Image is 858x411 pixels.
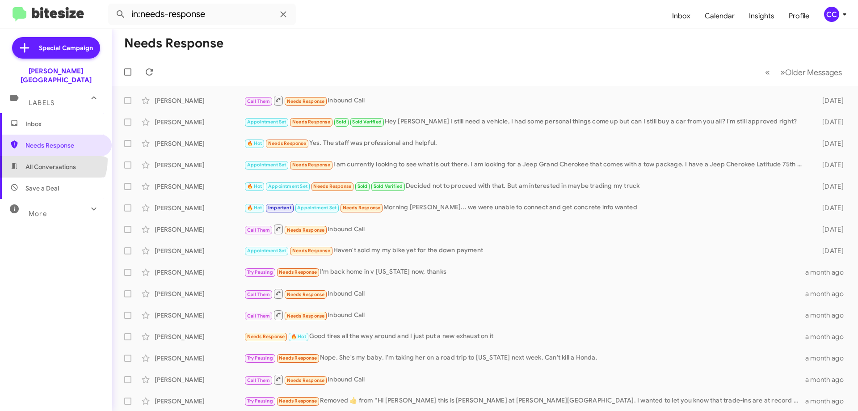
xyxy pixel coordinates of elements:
[808,118,851,127] div: [DATE]
[244,288,805,299] div: Inbound Call
[247,292,270,297] span: Call Them
[244,246,808,256] div: Haven't sold my my bike yet for the down payment
[25,119,101,128] span: Inbox
[247,248,286,254] span: Appointment Set
[25,184,59,193] span: Save a Deal
[808,96,851,105] div: [DATE]
[287,98,325,104] span: Needs Response
[808,203,851,212] div: [DATE]
[247,313,270,319] span: Call Them
[816,7,848,22] button: CC
[279,269,317,275] span: Needs Response
[287,377,325,383] span: Needs Response
[39,43,93,52] span: Special Campaign
[244,331,805,342] div: Good tires all the way around and I just put a new exhaust on it
[155,268,244,277] div: [PERSON_NAME]
[155,311,244,320] div: [PERSON_NAME]
[247,205,262,211] span: 🔥 Hot
[247,269,273,275] span: Try Pausing
[287,313,325,319] span: Needs Response
[155,375,244,384] div: [PERSON_NAME]
[374,183,403,189] span: Sold Verified
[805,311,851,320] div: a month ago
[155,96,244,105] div: [PERSON_NAME]
[297,205,336,211] span: Appointment Set
[357,183,368,189] span: Sold
[287,227,325,233] span: Needs Response
[808,182,851,191] div: [DATE]
[247,119,286,125] span: Appointment Set
[760,63,775,81] button: Previous
[155,161,244,169] div: [PERSON_NAME]
[244,396,805,406] div: Removed ‌👍‌ from “ Hi [PERSON_NAME] this is [PERSON_NAME] at [PERSON_NAME][GEOGRAPHIC_DATA]. I wa...
[808,161,851,169] div: [DATE]
[25,162,76,171] span: All Conversations
[244,117,808,127] div: Hey [PERSON_NAME] I still need a vehicle, I had some personal things come up but can I still buy ...
[782,3,816,29] a: Profile
[155,246,244,255] div: [PERSON_NAME]
[698,3,742,29] a: Calendar
[291,334,306,339] span: 🔥 Hot
[244,160,808,170] div: I am currently looking to see what is out there. I am looking for a Jeep Grand Cherokee that come...
[313,183,351,189] span: Needs Response
[155,354,244,363] div: [PERSON_NAME]
[12,37,100,59] a: Special Campaign
[336,119,346,125] span: Sold
[155,118,244,127] div: [PERSON_NAME]
[124,36,223,51] h1: Needs Response
[247,398,273,404] span: Try Pausing
[785,68,842,77] span: Older Messages
[268,183,307,189] span: Appointment Set
[352,119,382,125] span: Sold Verified
[108,4,296,25] input: Search
[244,353,805,363] div: Nope. She's my baby. I'm taking her on a road trip to [US_STATE] next week. Can't kill a Honda.
[155,289,244,298] div: [PERSON_NAME]
[292,248,330,254] span: Needs Response
[775,63,847,81] button: Next
[287,292,325,297] span: Needs Response
[805,268,851,277] div: a month ago
[244,224,808,235] div: Inbound Call
[780,67,785,78] span: »
[765,67,770,78] span: «
[247,334,285,339] span: Needs Response
[155,225,244,234] div: [PERSON_NAME]
[247,162,286,168] span: Appointment Set
[247,183,262,189] span: 🔥 Hot
[805,375,851,384] div: a month ago
[247,377,270,383] span: Call Them
[279,398,317,404] span: Needs Response
[155,139,244,148] div: [PERSON_NAME]
[244,138,808,148] div: Yes. The staff was professional and helpful.
[247,227,270,233] span: Call Them
[808,139,851,148] div: [DATE]
[244,203,808,213] div: Morning [PERSON_NAME]... we were unable to connect and get concrete info wanted
[805,354,851,363] div: a month ago
[808,225,851,234] div: [DATE]
[742,3,782,29] a: Insights
[155,182,244,191] div: [PERSON_NAME]
[244,267,805,277] div: I'm back home in v [US_STATE] now, thanks
[292,119,330,125] span: Needs Response
[292,162,330,168] span: Needs Response
[805,397,851,406] div: a month ago
[244,95,808,106] div: Inbound Call
[760,63,847,81] nav: Page navigation example
[244,309,805,321] div: Inbound Call
[29,210,47,218] span: More
[805,289,851,298] div: a month ago
[268,140,306,146] span: Needs Response
[665,3,698,29] a: Inbox
[247,140,262,146] span: 🔥 Hot
[155,332,244,341] div: [PERSON_NAME]
[29,99,55,107] span: Labels
[244,181,808,191] div: Decided not to proceed with that. But am interested in maybe trading my truck
[155,203,244,212] div: [PERSON_NAME]
[343,205,381,211] span: Needs Response
[244,374,805,385] div: Inbound Call
[25,141,101,150] span: Needs Response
